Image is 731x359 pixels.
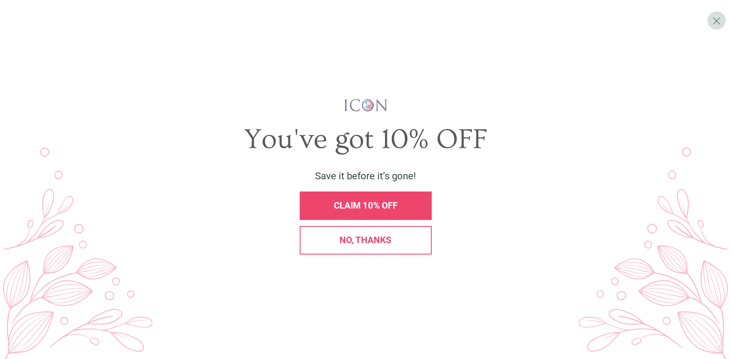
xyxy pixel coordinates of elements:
[340,235,391,245] span: No, thanks
[315,170,416,182] span: Save it before it’s gone!
[712,15,721,27] span: X
[334,200,398,211] span: CLAIM 10% OFF
[343,98,389,112] img: iconwallstickersl_1754656298800.png
[244,124,487,155] span: You've got 10% OFF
